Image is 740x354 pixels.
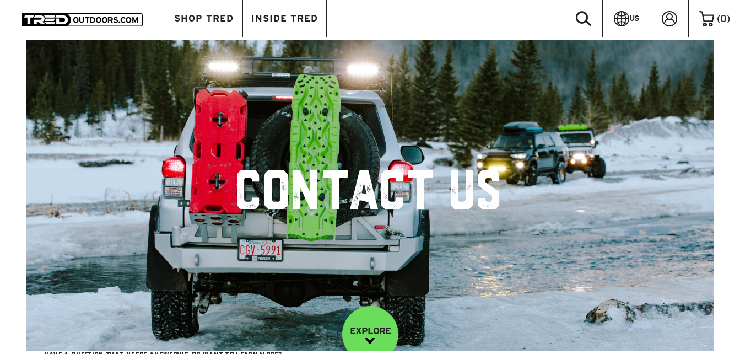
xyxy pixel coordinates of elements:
[365,338,375,344] img: down-image
[237,170,503,220] h1: CONTACT US
[717,14,730,24] span: ( )
[720,13,727,24] span: 0
[22,13,143,26] img: TRED Outdoors America
[174,14,234,23] span: SHOP TRED
[251,14,318,23] span: INSIDE TRED
[699,11,714,26] img: cart-icon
